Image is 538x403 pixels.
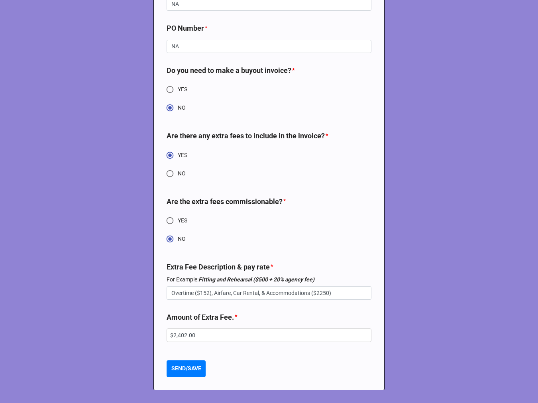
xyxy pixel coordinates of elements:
p: For Example: [167,275,371,283]
label: PO Number [167,23,204,34]
label: Do you need to make a buyout invoice? [167,65,291,76]
em: Fitting and Rehearsal ($500 + 20% agency fee) [198,276,314,283]
span: NO [178,235,186,243]
span: YES [178,85,187,94]
label: Extra Fee Description & pay rate [167,261,270,273]
span: YES [178,216,187,225]
span: NO [178,104,186,112]
span: NO [178,169,186,178]
label: Are there any extra fees to include in the invoice? [167,130,325,142]
button: SEND/SAVE [167,360,206,377]
span: YES [178,151,187,159]
label: Are the extra fees commissionable? [167,196,283,207]
b: SEND/SAVE [171,364,201,373]
label: Amount of Extra Fee. [167,312,234,323]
